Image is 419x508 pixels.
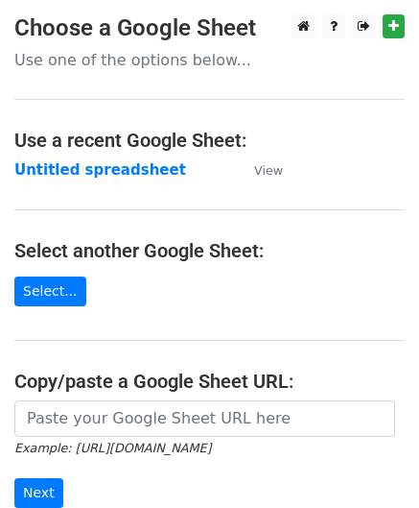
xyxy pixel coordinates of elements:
a: View [235,161,283,179]
input: Paste your Google Sheet URL here [14,400,395,437]
h4: Use a recent Google Sheet: [14,129,405,152]
p: Use one of the options below... [14,50,405,70]
a: Select... [14,277,86,306]
h3: Choose a Google Sheet [14,14,405,42]
h4: Select another Google Sheet: [14,239,405,262]
a: Untitled spreadsheet [14,161,186,179]
small: Example: [URL][DOMAIN_NAME] [14,441,211,455]
input: Next [14,478,63,508]
small: View [254,163,283,178]
h4: Copy/paste a Google Sheet URL: [14,370,405,393]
